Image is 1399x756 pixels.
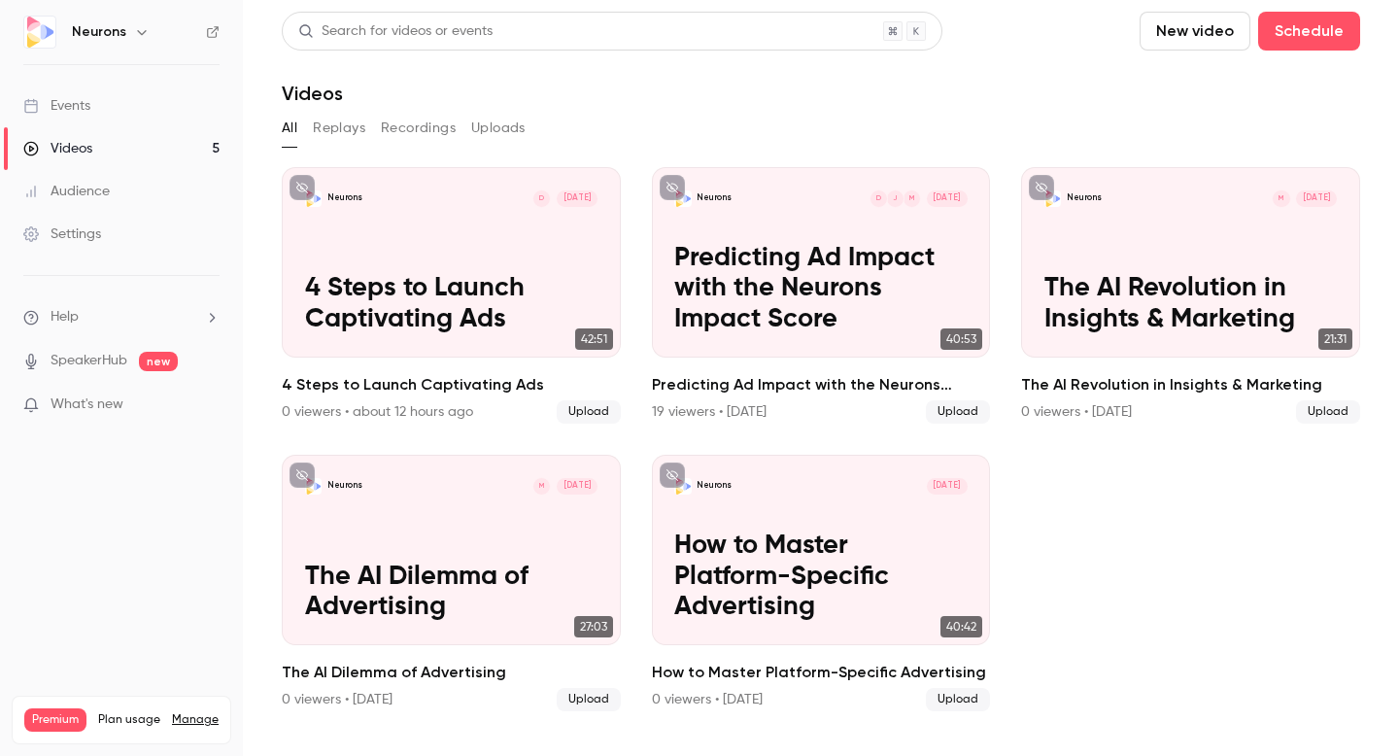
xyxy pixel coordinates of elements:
span: 42:51 [575,328,613,350]
button: unpublished [660,463,685,488]
div: 0 viewers • [DATE] [652,690,763,709]
h2: Predicting Ad Impact with the Neurons Impact Score [652,373,991,396]
p: How to Master Platform-Specific Advertising [674,531,968,623]
span: new [139,352,178,371]
button: Schedule [1258,12,1360,51]
span: [DATE] [557,190,597,207]
span: 40:42 [940,616,982,637]
div: J [886,189,904,208]
span: Upload [1296,400,1360,424]
a: SpeakerHub [51,351,127,371]
h2: The AI Revolution in Insights & Marketing [1021,373,1360,396]
button: unpublished [290,463,315,488]
div: Videos [23,139,92,158]
p: The AI Revolution in Insights & Marketing [1044,273,1338,334]
a: Predicting Ad Impact with the Neurons Impact ScoreNeuronsMJD[DATE]Predicting Ad Impact with the N... [652,167,991,424]
span: What's new [51,395,123,415]
span: [DATE] [557,478,597,495]
li: Predicting Ad Impact with the Neurons Impact Score [652,167,991,424]
button: unpublished [1029,175,1054,200]
span: Upload [926,400,990,424]
a: 4 Steps to Launch Captivating AdsNeuronsD[DATE]4 Steps to Launch Captivating Ads42:514 Steps to L... [282,167,621,424]
span: Upload [557,688,621,711]
span: [DATE] [927,190,968,207]
div: Events [23,96,90,116]
li: How to Master Platform-Specific Advertising [652,455,991,711]
ul: Videos [282,167,1360,711]
span: [DATE] [927,478,968,495]
p: Neurons [697,480,732,492]
button: New video [1140,12,1250,51]
h2: The AI Dilemma of Advertising [282,661,621,684]
p: Predicting Ad Impact with the Neurons Impact Score [674,243,968,335]
p: 4 Steps to Launch Captivating Ads [305,273,598,334]
a: Manage [172,712,219,728]
h1: Videos [282,82,343,105]
li: help-dropdown-opener [23,307,220,327]
span: 40:53 [940,328,982,350]
a: The AI Dilemma of AdvertisingNeuronsM[DATE]The AI Dilemma of Advertising27:03The AI Dilemma of Ad... [282,455,621,711]
button: unpublished [660,175,685,200]
div: Search for videos or events [298,21,493,42]
button: unpublished [290,175,315,200]
span: 21:31 [1318,328,1352,350]
span: Help [51,307,79,327]
p: The AI Dilemma of Advertising [305,562,598,623]
li: The AI Revolution in Insights & Marketing [1021,167,1360,424]
div: Audience [23,182,110,201]
p: Neurons [327,192,362,204]
div: D [532,189,551,208]
div: M [1272,189,1290,208]
a: The AI Revolution in Insights & MarketingNeuronsM[DATE]The AI Revolution in Insights & Marketing2... [1021,167,1360,424]
p: Neurons [697,192,732,204]
span: Premium [24,708,86,732]
a: How to Master Platform-Specific AdvertisingNeurons[DATE]How to Master Platform-Specific Advertisi... [652,455,991,711]
p: Neurons [1067,192,1102,204]
span: [DATE] [1296,190,1337,207]
div: 0 viewers • [DATE] [1021,402,1132,422]
img: Neurons [24,17,55,48]
h2: 4 Steps to Launch Captivating Ads [282,373,621,396]
div: M [903,189,921,208]
h2: How to Master Platform-Specific Advertising [652,661,991,684]
section: Videos [282,12,1360,744]
span: Upload [557,400,621,424]
div: M [532,477,551,496]
div: 0 viewers • about 12 hours ago [282,402,473,422]
button: Replays [313,113,365,144]
div: 0 viewers • [DATE] [282,690,392,709]
div: 19 viewers • [DATE] [652,402,767,422]
button: All [282,113,297,144]
button: Uploads [471,113,526,144]
li: The AI Dilemma of Advertising [282,455,621,711]
li: 4 Steps to Launch Captivating Ads [282,167,621,424]
div: Settings [23,224,101,244]
button: Recordings [381,113,456,144]
span: Upload [926,688,990,711]
span: Plan usage [98,712,160,728]
div: D [870,189,888,208]
span: 27:03 [574,616,613,637]
p: Neurons [327,480,362,492]
h6: Neurons [72,22,126,42]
